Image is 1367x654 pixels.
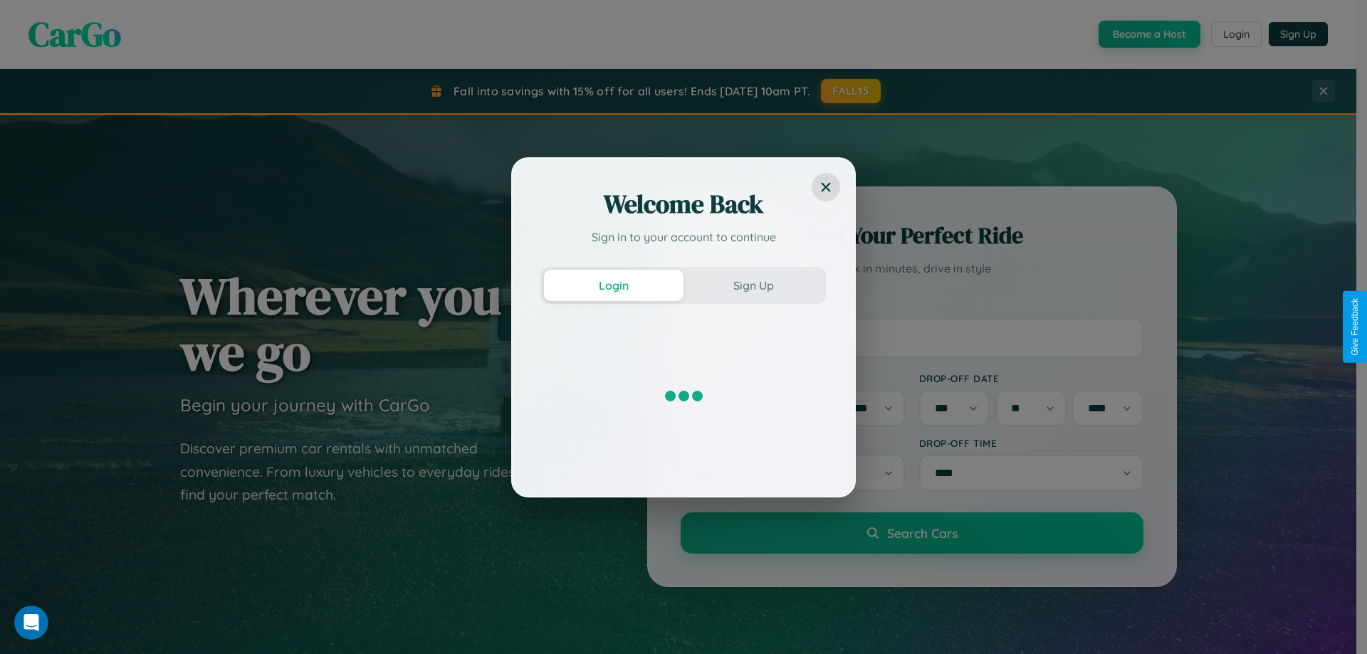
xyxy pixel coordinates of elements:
p: Sign in to your account to continue [541,228,826,246]
button: Login [544,270,683,301]
div: Give Feedback [1350,298,1360,356]
h2: Welcome Back [541,187,826,221]
button: Sign Up [683,270,823,301]
iframe: Intercom live chat [14,606,48,640]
